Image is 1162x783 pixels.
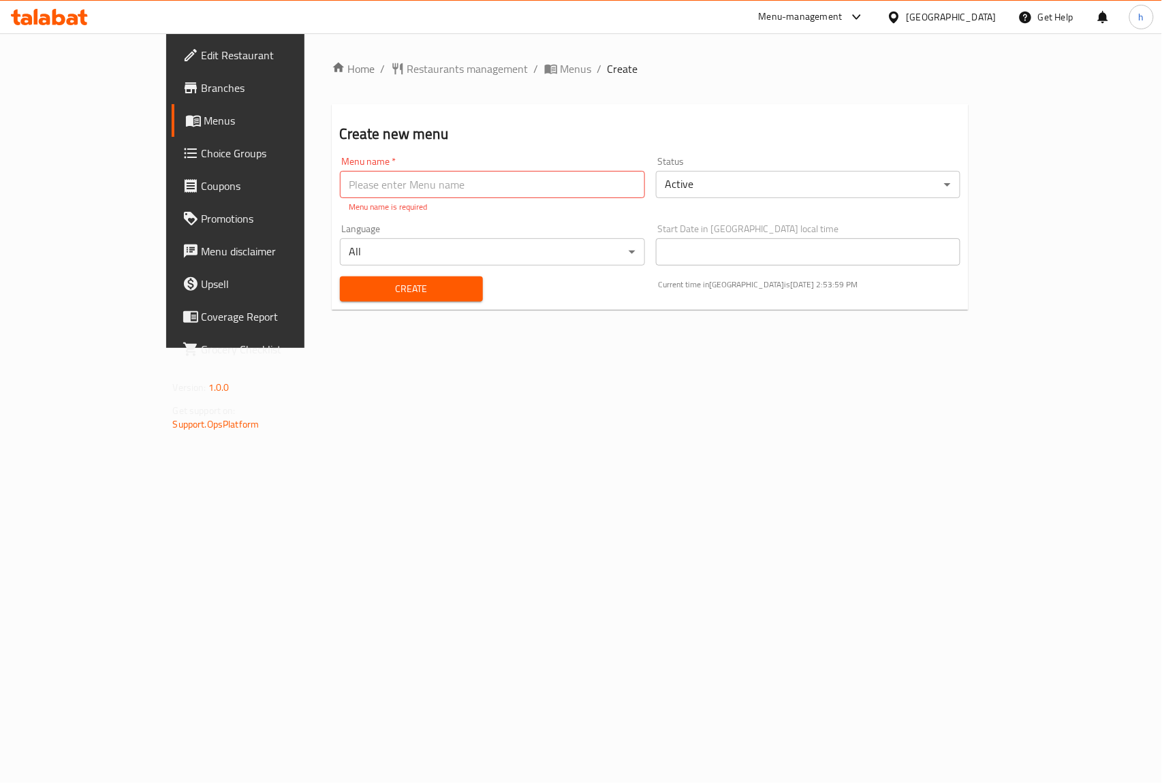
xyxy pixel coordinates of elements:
[172,39,360,71] a: Edit Restaurant
[202,80,349,96] span: Branches
[561,61,592,77] span: Menus
[202,145,349,161] span: Choice Groups
[202,243,349,259] span: Menu disclaimer
[597,61,602,77] li: /
[204,112,349,129] span: Menus
[172,137,360,170] a: Choice Groups
[332,61,969,77] nav: breadcrumb
[759,9,843,25] div: Menu-management
[349,201,635,213] p: Menu name is required
[202,47,349,63] span: Edit Restaurant
[608,61,638,77] span: Create
[544,61,592,77] a: Menus
[202,178,349,194] span: Coupons
[907,10,996,25] div: [GEOGRAPHIC_DATA]
[656,171,961,198] div: Active
[173,402,236,419] span: Get support on:
[202,308,349,325] span: Coverage Report
[534,61,539,77] li: /
[172,235,360,268] a: Menu disclaimer
[173,379,206,396] span: Version:
[173,415,260,433] a: Support.OpsPlatform
[391,61,529,77] a: Restaurants management
[351,281,472,298] span: Create
[202,341,349,357] span: Grocery Checklist
[172,268,360,300] a: Upsell
[381,61,386,77] li: /
[1139,10,1144,25] span: h
[407,61,529,77] span: Restaurants management
[340,171,645,198] input: Please enter Menu name
[172,333,360,366] a: Grocery Checklist
[340,124,961,144] h2: Create new menu
[659,278,961,291] p: Current time in [GEOGRAPHIC_DATA] is [DATE] 2:53:59 PM
[340,238,645,266] div: All
[172,300,360,333] a: Coverage Report
[208,379,230,396] span: 1.0.0
[202,276,349,292] span: Upsell
[172,202,360,235] a: Promotions
[172,104,360,137] a: Menus
[172,170,360,202] a: Coupons
[340,276,483,302] button: Create
[172,71,360,104] a: Branches
[202,210,349,227] span: Promotions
